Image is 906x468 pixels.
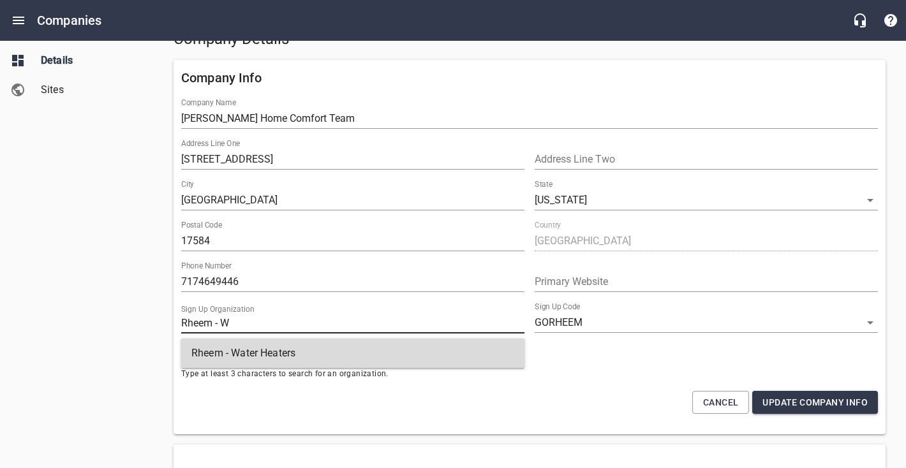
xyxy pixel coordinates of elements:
button: Support Portal [875,5,906,36]
button: Cancel [692,391,749,414]
label: Country [535,221,561,229]
h6: Company Info [181,68,878,88]
input: Start typing to search organizations [181,313,524,333]
span: Sites [41,82,138,98]
span: Details [41,53,138,68]
label: Postal Code [181,221,222,229]
span: Update Company Info [762,395,868,411]
h6: Companies [37,10,101,31]
button: Update Company Info [752,391,878,414]
label: Address Line One [181,140,240,147]
span: Cancel [703,395,738,411]
label: Sign Up Code [535,303,580,311]
label: Phone Number [181,262,232,270]
button: Live Chat [845,5,875,36]
label: Company Name [181,99,236,106]
label: City [181,180,194,188]
button: Open drawer [3,5,34,36]
label: State [535,180,553,188]
span: Rheem - Water Heaters [191,346,504,361]
span: Type at least 3 characters to search for an organization. [181,368,524,381]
